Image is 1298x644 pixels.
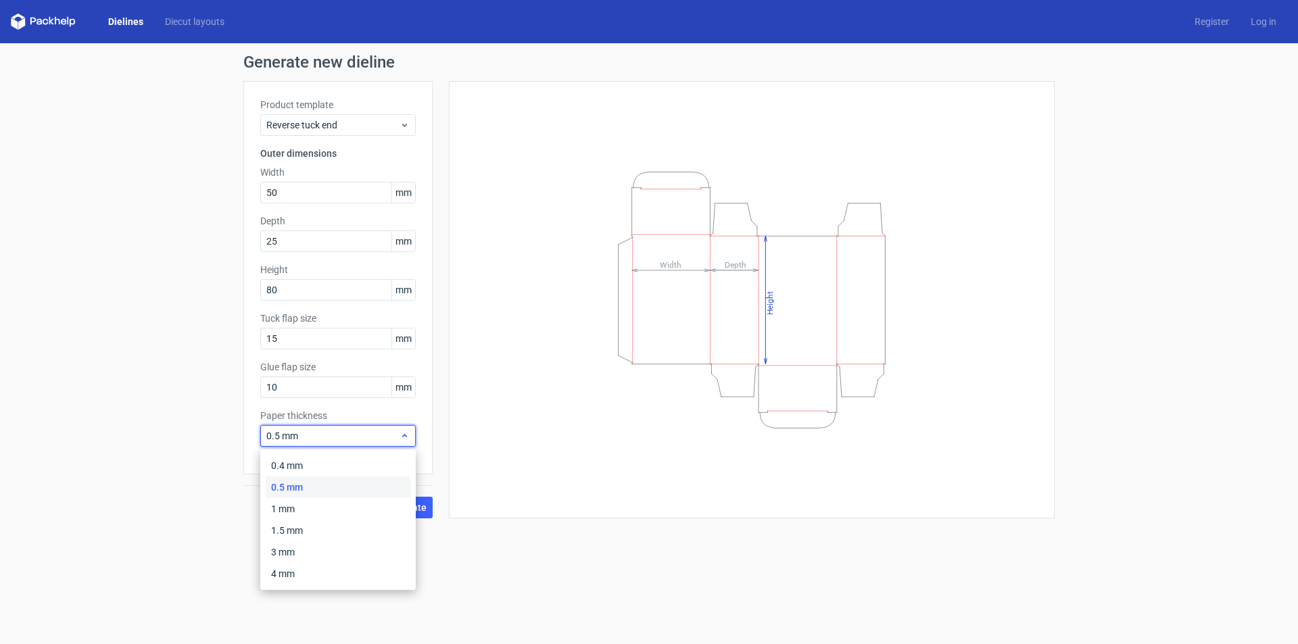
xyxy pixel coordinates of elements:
[391,328,415,349] span: mm
[260,360,416,374] label: Glue flap size
[266,455,410,476] div: 0.4 mm
[260,98,416,112] label: Product template
[260,166,416,179] label: Width
[260,147,416,160] h3: Outer dimensions
[266,476,410,498] div: 0.5 mm
[765,291,775,314] tspan: Height
[260,214,416,228] label: Depth
[725,259,746,269] tspan: Depth
[260,263,416,276] label: Height
[391,280,415,300] span: mm
[391,377,415,397] span: mm
[266,429,400,443] span: 0.5 mm
[260,312,416,325] label: Tuck flap size
[266,498,410,520] div: 1 mm
[266,563,410,585] div: 4 mm
[1184,15,1240,28] a: Register
[154,15,235,28] a: Diecut layouts
[266,541,410,563] div: 3 mm
[97,15,154,28] a: Dielines
[391,231,415,251] span: mm
[266,520,410,541] div: 1.5 mm
[391,182,415,203] span: mm
[1240,15,1287,28] a: Log in
[266,118,400,132] span: Reverse tuck end
[260,409,416,422] label: Paper thickness
[660,259,681,269] tspan: Width
[243,54,1055,70] h1: Generate new dieline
